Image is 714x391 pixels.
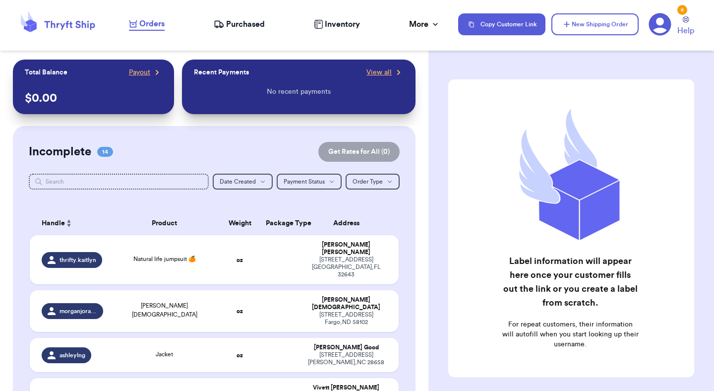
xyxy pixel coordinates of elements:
div: [STREET_ADDRESS] Fargo , ND 58102 [305,311,387,326]
a: Help [677,16,694,37]
span: Payment Status [284,179,325,185]
strong: oz [237,308,243,314]
button: Sort ascending [65,217,73,229]
p: Total Balance [25,67,67,77]
strong: oz [237,257,243,263]
p: $ 0.00 [25,90,162,106]
span: 14 [97,147,113,157]
span: Inventory [325,18,360,30]
p: Recent Payments [194,67,249,77]
span: thrifty.kaitlyn [59,256,96,264]
span: Handle [42,218,65,229]
div: More [409,18,440,30]
span: View all [366,67,392,77]
h2: Incomplete [29,144,91,160]
span: Purchased [226,18,265,30]
a: Purchased [214,18,265,30]
span: Orders [139,18,165,30]
th: Product [109,211,220,235]
input: Search [29,174,209,190]
a: Inventory [314,18,360,30]
span: [PERSON_NAME][DEMOGRAPHIC_DATA] [132,303,197,318]
div: [PERSON_NAME] [PERSON_NAME] [305,241,387,256]
span: Payout [129,67,150,77]
p: For repeat customers, their information will autofill when you start looking up their username. [502,320,639,349]
button: Copy Customer Link [458,13,545,35]
a: Payout [129,67,162,77]
div: [STREET_ADDRESS] [GEOGRAPHIC_DATA] , FL 32643 [305,256,387,278]
th: Address [299,211,399,235]
span: Natural life jumpsuit 🍊 [133,256,196,262]
span: Order Type [353,179,383,185]
button: Date Created [213,174,273,190]
th: Package Type [260,211,299,235]
a: View all [366,67,404,77]
a: 6 [649,13,671,36]
p: No recent payments [267,87,331,97]
span: morganjoraanstad [59,307,97,315]
th: Weight [220,211,260,235]
strong: oz [237,352,243,358]
span: Help [677,25,694,37]
div: 6 [677,5,687,15]
button: Order Type [346,174,400,190]
div: [PERSON_NAME] Good [305,344,387,351]
span: ashleylng [59,351,85,359]
span: Jacket [156,351,173,357]
button: Payment Status [277,174,342,190]
a: Orders [129,18,165,31]
button: Get Rates for All (0) [318,142,400,162]
div: [PERSON_NAME] [DEMOGRAPHIC_DATA] [305,296,387,311]
h2: Label information will appear here once your customer fills out the link or you create a label fr... [502,254,639,310]
button: New Shipping Order [551,13,639,35]
div: [STREET_ADDRESS] [PERSON_NAME] , NC 28658 [305,351,387,366]
span: Date Created [220,179,256,185]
